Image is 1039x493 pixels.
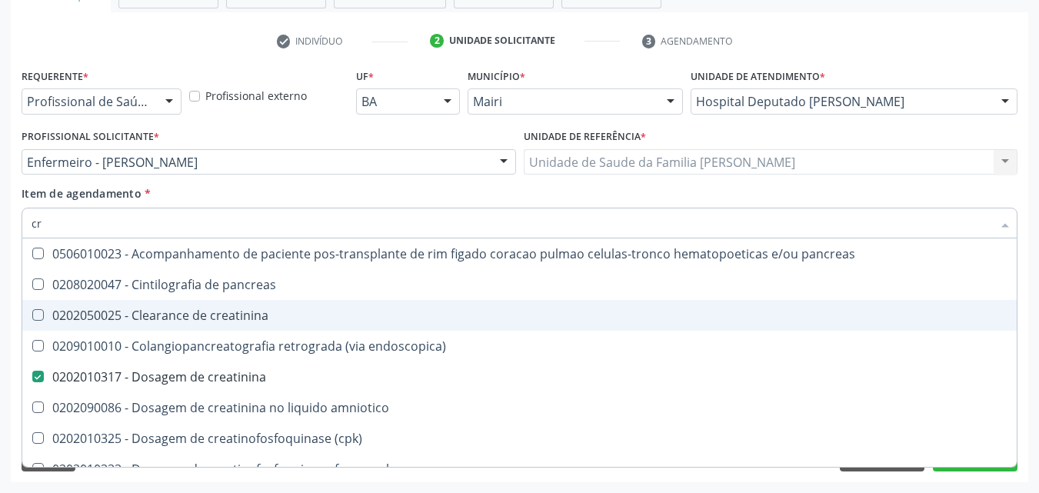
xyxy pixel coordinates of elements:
[473,94,651,109] span: Mairi
[696,94,986,109] span: Hospital Deputado [PERSON_NAME]
[205,88,307,104] label: Profissional externo
[32,401,1007,414] div: 0202090086 - Dosagem de creatinina no liquido amniotico
[22,125,159,149] label: Profissional Solicitante
[32,340,1007,352] div: 0209010010 - Colangiopancreatografia retrograda (via endoscopica)
[691,65,825,88] label: Unidade de atendimento
[32,309,1007,321] div: 0202050025 - Clearance de creatinina
[22,186,142,201] span: Item de agendamento
[32,432,1007,445] div: 0202010325 - Dosagem de creatinofosfoquinase (cpk)
[27,94,150,109] span: Profissional de Saúde
[449,34,555,48] div: Unidade solicitante
[32,248,1007,260] div: 0506010023 - Acompanhamento de paciente pos-transplante de rim figado coracao pulmao celulas-tron...
[430,34,444,48] div: 2
[356,65,374,88] label: UF
[468,65,525,88] label: Município
[32,371,1007,383] div: 0202010317 - Dosagem de creatinina
[32,463,1007,475] div: 0202010333 - Dosagem de creatinofosfoquinase fracao mb
[32,278,1007,291] div: 0208020047 - Cintilografia de pancreas
[361,94,428,109] span: BA
[27,155,485,170] span: Enfermeiro - [PERSON_NAME]
[22,65,88,88] label: Requerente
[524,125,646,149] label: Unidade de referência
[32,208,992,238] input: Buscar por procedimentos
